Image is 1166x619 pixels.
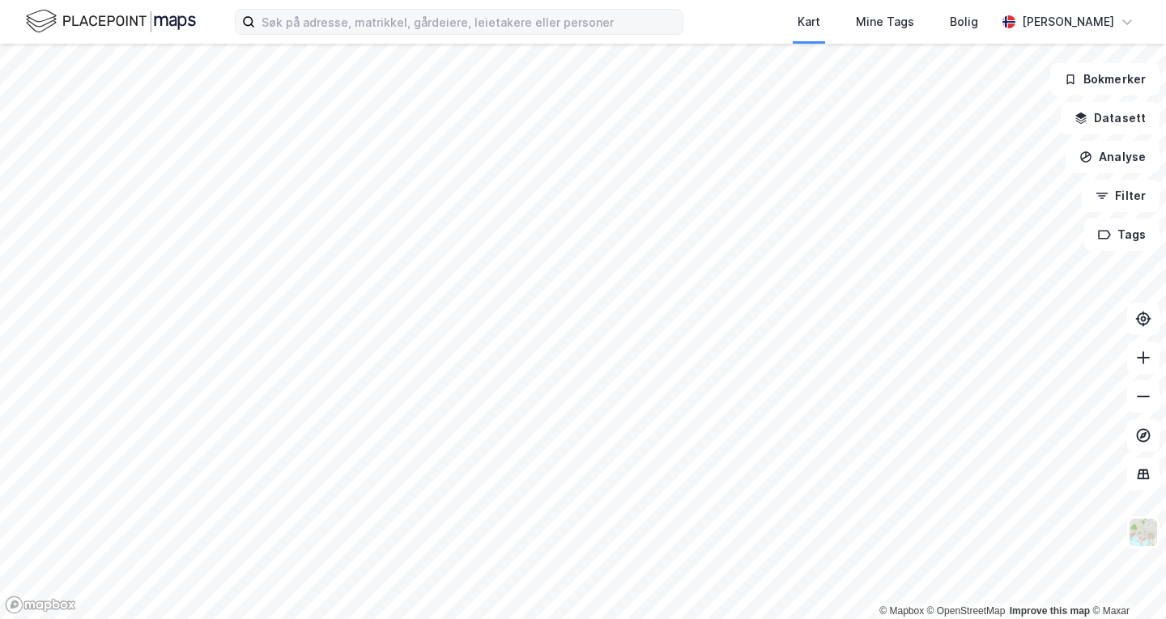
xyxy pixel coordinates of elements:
[1066,141,1160,173] button: Analyse
[1050,63,1160,95] button: Bokmerker
[26,7,196,36] img: logo.f888ab2527a4732fd821a326f86c7f29.svg
[950,12,978,32] div: Bolig
[1085,541,1166,619] iframe: Chat Widget
[1061,102,1160,134] button: Datasett
[1082,180,1160,212] button: Filter
[798,12,820,32] div: Kart
[1128,517,1159,548] img: Z
[255,10,683,34] input: Søk på adresse, matrikkel, gårdeiere, leietakere eller personer
[1010,605,1090,617] a: Improve this map
[1084,218,1160,251] button: Tags
[5,596,76,614] a: Mapbox homepage
[1085,541,1166,619] div: Kontrollprogram for chat
[1022,12,1114,32] div: [PERSON_NAME]
[927,605,1006,617] a: OpenStreetMap
[856,12,914,32] div: Mine Tags
[879,605,924,617] a: Mapbox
